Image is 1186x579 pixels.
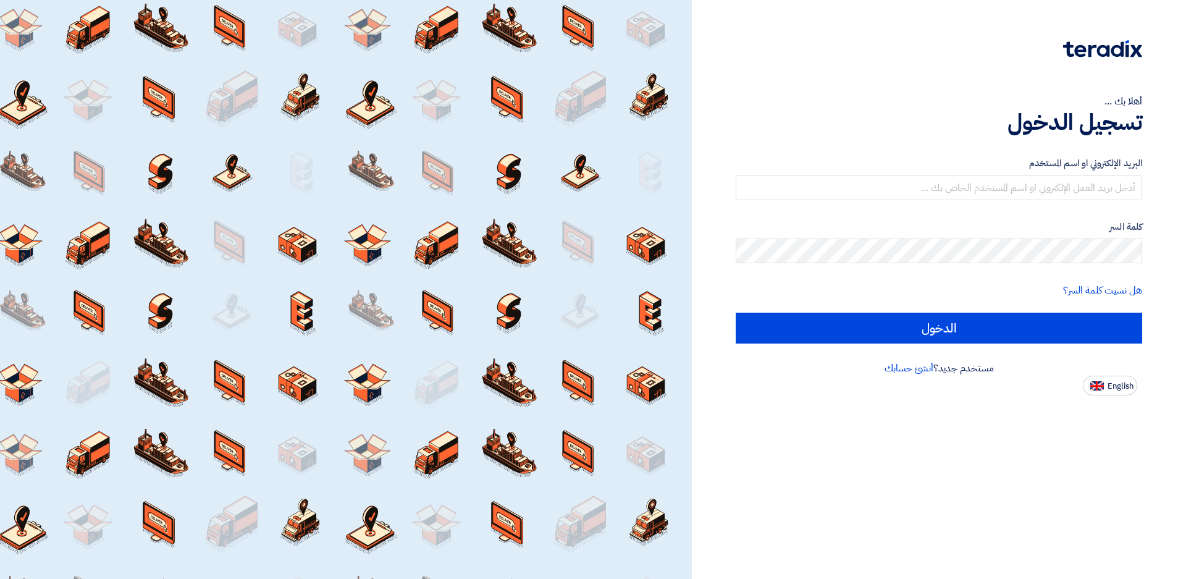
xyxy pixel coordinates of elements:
a: أنشئ حسابك [885,361,933,376]
label: البريد الإلكتروني او اسم المستخدم [736,156,1142,171]
a: هل نسيت كلمة السر؟ [1063,283,1142,298]
button: English [1083,376,1137,395]
input: أدخل بريد العمل الإلكتروني او اسم المستخدم الخاص بك ... [736,175,1142,200]
img: Teradix logo [1063,40,1142,57]
img: en-US.png [1090,381,1104,391]
div: أهلا بك ... [736,94,1142,109]
span: English [1108,382,1133,391]
label: كلمة السر [736,220,1142,234]
input: الدخول [736,313,1142,344]
div: مستخدم جديد؟ [736,361,1142,376]
h1: تسجيل الدخول [736,109,1142,136]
